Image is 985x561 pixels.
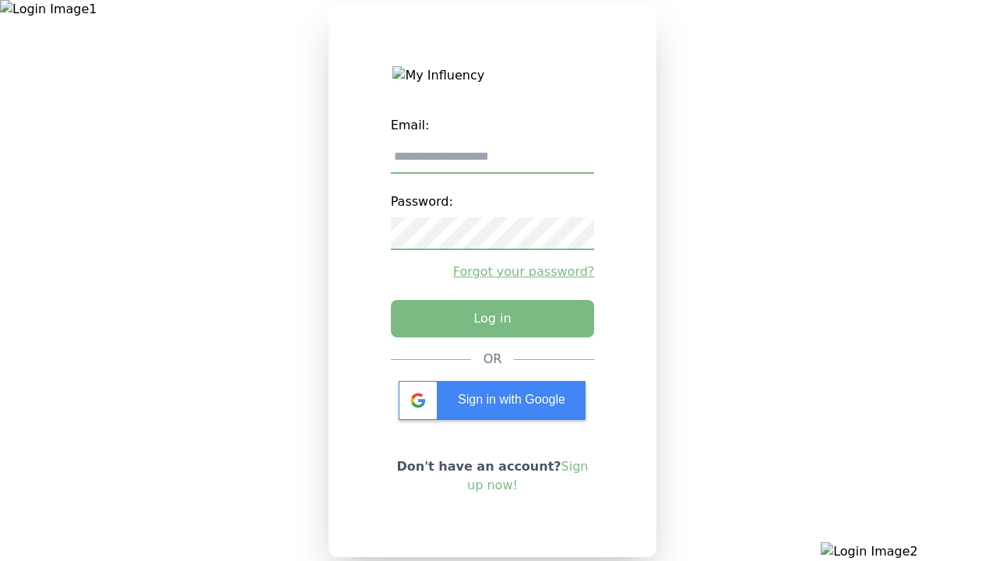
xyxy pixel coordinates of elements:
[391,186,595,217] label: Password:
[391,110,595,141] label: Email:
[458,393,565,406] span: Sign in with Google
[399,381,586,420] div: Sign in with Google
[391,263,595,281] a: Forgot your password?
[821,542,985,561] img: Login Image2
[392,66,592,85] img: My Influency
[391,457,595,495] p: Don't have an account?
[484,350,502,369] div: OR
[391,300,595,337] button: Log in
